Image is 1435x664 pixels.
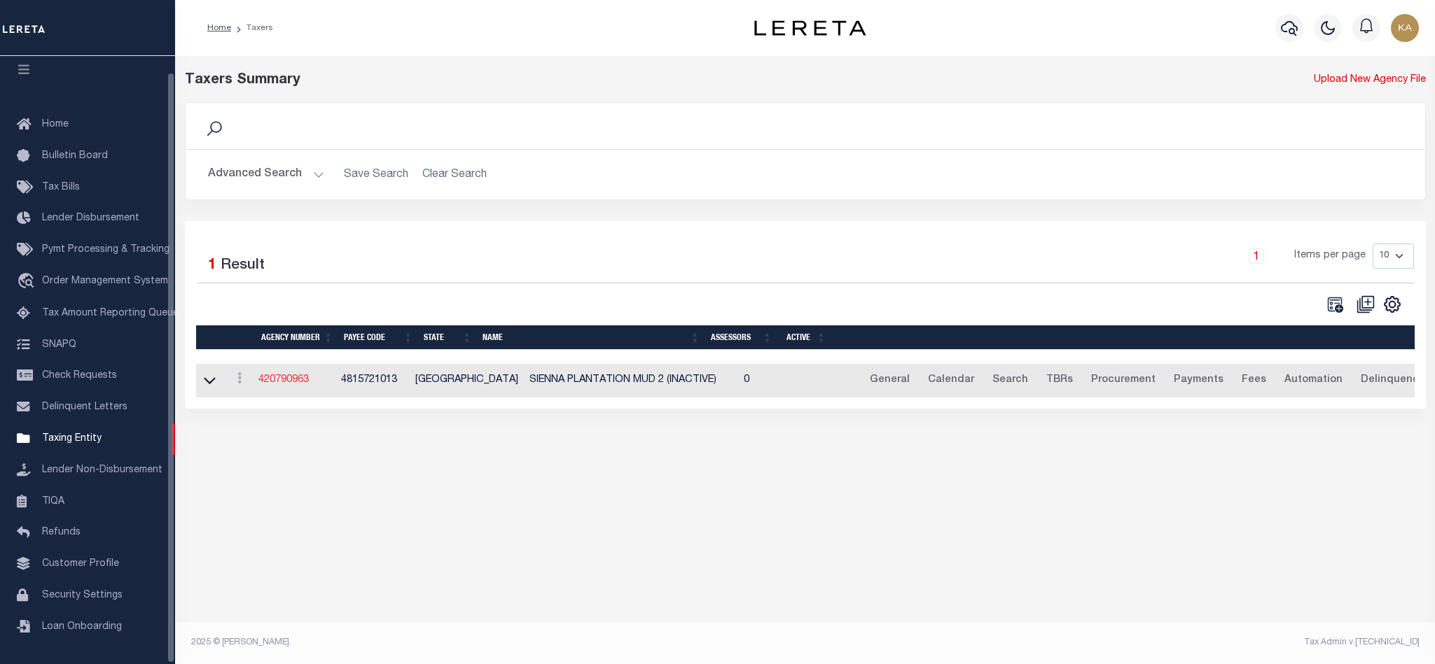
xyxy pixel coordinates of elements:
td: SIENNA PLANTATION MUD 2 (INACTIVE) [524,364,738,398]
a: Payments [1167,369,1230,392]
span: Refunds [42,528,81,537]
span: Items per page [1294,248,1366,264]
a: Automation [1278,369,1349,392]
li: Taxers [231,22,273,34]
td: 0 [738,364,807,398]
th: Active: activate to sort column ascending [777,325,831,350]
th: Agency Number: activate to sort column ascending [256,325,338,350]
th: Name: activate to sort column ascending [477,325,705,350]
img: svg+xml;base64,PHN2ZyB4bWxucz0iaHR0cDovL3d3dy53My5vcmcvMjAwMC9zdmciIHBvaW50ZXItZXZlbnRzPSJub25lIi... [1391,14,1419,42]
span: Bulletin Board [42,151,108,161]
span: Security Settings [42,591,123,600]
a: 1 [1249,248,1264,264]
label: Result [221,255,265,277]
a: Fees [1235,369,1273,392]
a: Home [207,24,231,32]
span: 1 [208,258,216,273]
a: Search [986,369,1034,392]
th: Payee Code: activate to sort column ascending [338,325,418,350]
span: Taxing Entity [42,434,102,444]
a: Upload New Agency File [1314,73,1426,88]
th: Assessors: activate to sort column ascending [705,325,777,350]
span: Pymt Processing & Tracking [42,245,169,255]
span: Tax Bills [42,183,80,192]
span: Home [42,120,69,129]
a: 420790963 [258,375,309,385]
span: Order Management System [42,276,168,286]
a: General [864,369,916,392]
span: Delinquent Letters [42,402,127,412]
div: Taxers Summary [185,70,1111,91]
td: [GEOGRAPHIC_DATA] [410,364,524,398]
div: 2025 © [PERSON_NAME]. [181,636,805,649]
a: Procurement [1085,369,1162,392]
span: Check Requests [42,371,117,381]
a: Calendar [922,369,980,392]
span: Lender Disbursement [42,213,139,223]
span: TIQA [42,496,64,506]
span: Customer Profile [42,559,119,569]
a: TBRs [1040,369,1079,392]
img: logo-dark.svg [754,20,866,36]
span: Lender Non-Disbursement [42,465,162,475]
span: SNAPQ [42,339,76,349]
div: Tax Admin v.[TECHNICAL_ID] [816,636,1420,649]
td: 4815721013 [335,364,410,398]
button: Advanced Search [208,161,324,188]
i: travel_explore [17,273,39,291]
a: Delinquency [1354,369,1431,392]
span: Tax Amount Reporting Queue [42,309,179,318]
th: State: activate to sort column ascending [418,325,477,350]
span: Loan Onboarding [42,622,122,632]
